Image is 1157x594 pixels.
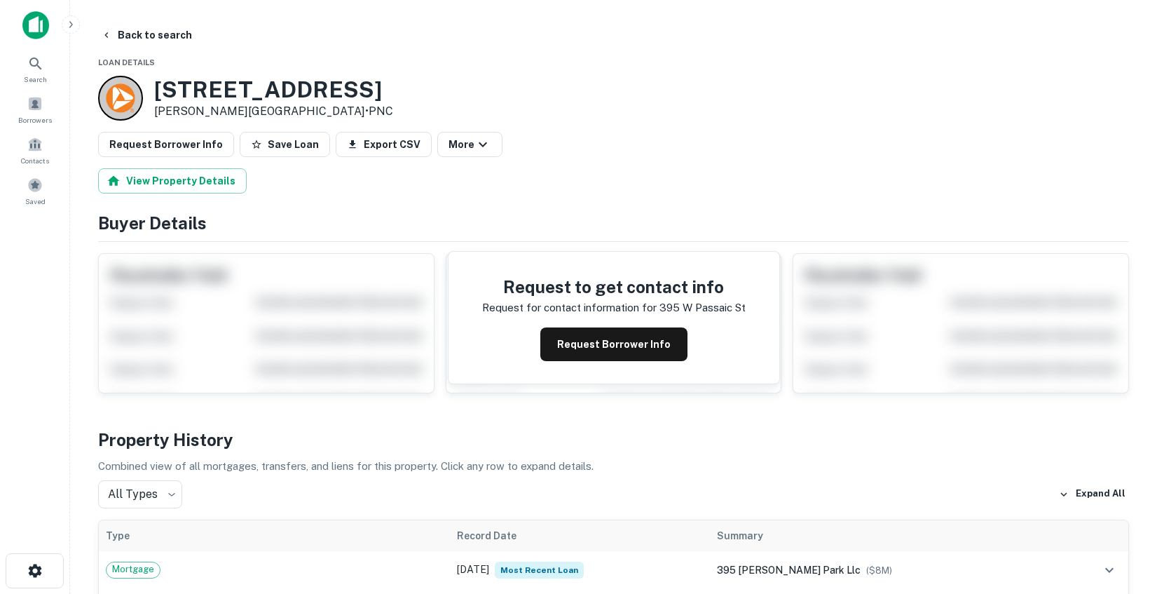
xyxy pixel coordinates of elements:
span: Most Recent Loan [495,562,584,579]
th: Record Date [450,520,709,551]
h3: [STREET_ADDRESS] [154,76,393,103]
a: Search [4,50,66,88]
span: Saved [25,196,46,207]
div: All Types [98,480,182,508]
h4: Property History [98,427,1129,452]
img: capitalize-icon.png [22,11,49,39]
th: Summary [710,520,1059,551]
span: Search [24,74,47,85]
button: Save Loan [240,132,330,157]
button: View Property Details [98,168,247,194]
p: [PERSON_NAME][GEOGRAPHIC_DATA] • [154,103,393,120]
h4: Buyer Details [98,210,1129,236]
td: [DATE] [450,551,709,589]
a: Borrowers [4,90,66,128]
button: Request Borrower Info [98,132,234,157]
span: 395 [PERSON_NAME] park llc [717,565,861,576]
button: Export CSV [336,132,432,157]
iframe: Chat Widget [1087,482,1157,549]
th: Type [99,520,450,551]
a: Saved [4,172,66,210]
a: Contacts [4,131,66,169]
h4: Request to get contact info [482,274,746,299]
button: expand row [1097,558,1121,582]
span: Borrowers [18,114,52,126]
button: Request Borrower Info [540,328,687,361]
button: Expand All [1055,484,1129,505]
p: 395 w passaic st [659,299,746,316]
button: More [437,132,502,157]
a: PNC [369,104,393,118]
span: Mortgage [107,562,160,576]
span: ($ 8M ) [866,565,892,576]
span: Contacts [21,155,49,166]
button: Back to search [95,22,198,48]
p: Request for contact information for [482,299,657,316]
p: Combined view of all mortgages, transfers, and liens for this property. Click any row to expand d... [98,458,1129,475]
span: Loan Details [98,58,155,67]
